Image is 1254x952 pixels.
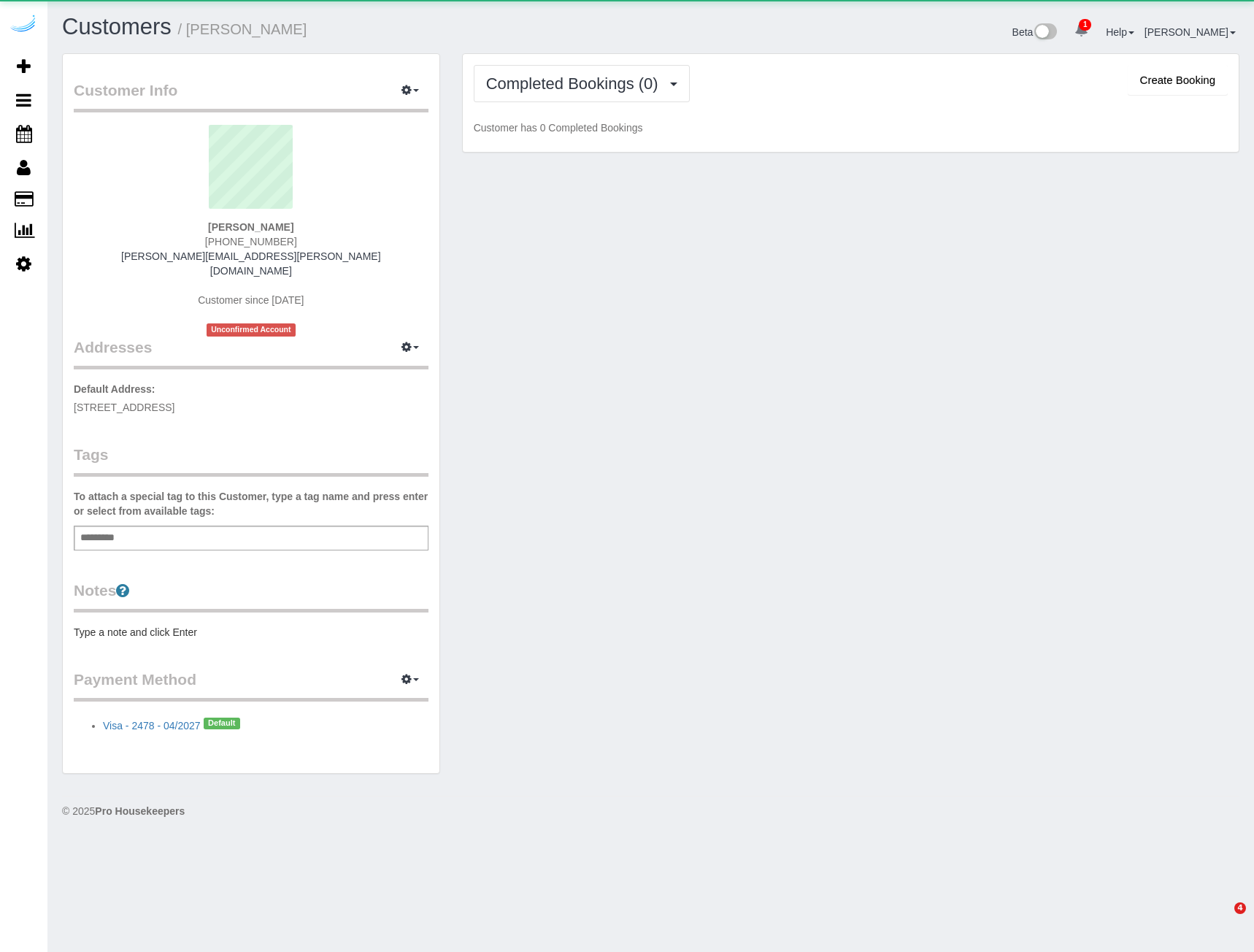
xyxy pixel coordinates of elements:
[103,720,201,732] a: Visa - 2478 - 04/2027
[1128,65,1228,96] button: Create Booking
[1234,902,1246,914] span: 4
[178,21,307,37] small: / [PERSON_NAME]
[74,444,428,477] legend: Tags
[207,323,296,336] span: Unconfirmed Account
[1079,19,1091,31] span: 1
[9,15,38,35] img: Automaid Logo
[74,382,155,396] label: Default Address:
[1145,26,1236,38] a: [PERSON_NAME]
[74,489,428,518] label: To attach a special tag to this Customer, type a tag name and press enter or select from availabl...
[74,402,174,413] span: [STREET_ADDRESS]
[74,580,428,613] legend: Notes
[1033,23,1057,42] img: New interface
[1012,26,1058,38] a: Beta
[121,250,381,277] a: [PERSON_NAME][EMAIL_ADDRESS][PERSON_NAME][DOMAIN_NAME]
[208,221,293,233] strong: [PERSON_NAME]
[95,805,185,817] strong: Pro Housekeepers
[74,625,428,640] pre: Type a note and click Enter
[1106,26,1134,38] a: Help
[62,14,172,39] a: Customers
[474,120,1228,135] p: Customer has 0 Completed Bookings
[74,80,428,112] legend: Customer Info
[74,669,428,702] legend: Payment Method
[205,236,297,247] span: [PHONE_NUMBER]
[198,294,304,306] span: Customer since [DATE]
[1067,15,1096,47] a: 1
[474,65,690,102] button: Completed Bookings (0)
[1204,902,1239,937] iframe: Intercom live chat
[486,74,666,93] span: Completed Bookings (0)
[62,804,1239,818] div: © 2025
[204,718,240,729] span: Default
